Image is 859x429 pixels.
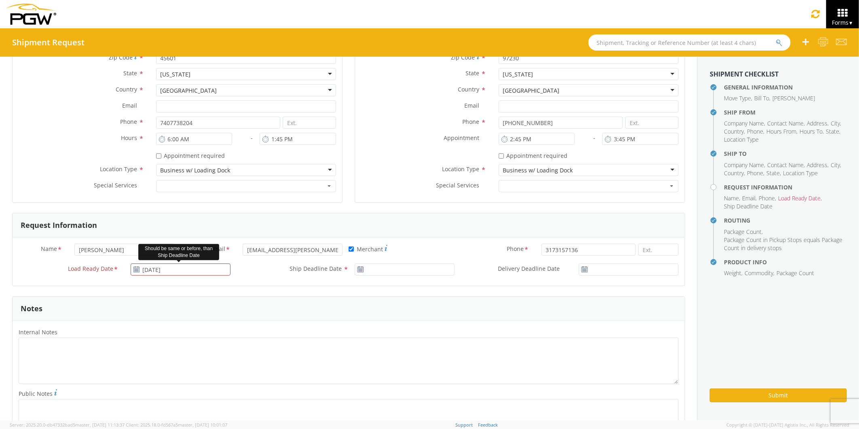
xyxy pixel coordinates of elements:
[724,169,745,177] li: ,
[116,85,137,93] span: Country
[742,194,757,202] li: ,
[503,166,573,174] div: Business w/ Loading Dock
[848,19,853,26] span: ▼
[724,109,847,115] h4: Ship From
[767,119,805,127] li: ,
[826,127,839,135] span: State
[831,161,841,169] li: ,
[138,244,219,260] div: Should be same or before, than Ship Deadline Date
[283,117,336,129] input: Ext.
[499,151,569,160] label: Appointment required
[724,119,765,127] li: ,
[456,422,473,428] a: Support
[724,184,847,190] h4: Request Information
[251,134,253,142] span: -
[766,169,781,177] li: ,
[831,161,840,169] span: City
[442,165,480,173] span: Location Type
[478,422,498,428] a: Feedback
[724,259,847,265] h4: Product Info
[766,169,780,177] span: State
[724,151,847,157] h4: Ship To
[778,194,821,202] span: Load Ready Date
[109,53,133,61] span: Zip Code
[19,390,53,397] span: Public Notes
[41,245,57,254] span: Name
[807,161,829,169] li: ,
[121,134,137,142] span: Hours
[783,169,818,177] span: Location Type
[800,127,824,136] li: ,
[349,246,354,252] input: Merchant
[724,119,764,127] span: Company Name
[503,87,560,95] div: [GEOGRAPHIC_DATA]
[807,119,827,127] span: Address
[463,118,480,125] span: Phone
[349,244,387,253] label: Merchant
[710,389,847,402] button: Submit
[126,422,227,428] span: Client: 2025.18.0-fd567a5
[19,328,57,336] span: Internal Notes
[451,53,475,61] span: Zip Code
[724,84,847,90] h4: General Information
[767,161,805,169] li: ,
[772,94,815,102] span: [PERSON_NAME]
[724,194,740,202] li: ,
[807,119,829,127] li: ,
[724,94,751,102] span: Move Type
[831,119,840,127] span: City
[68,265,113,274] span: Load Ready Date
[6,4,56,25] img: pgw-form-logo-1aaa8060b1cc70fad034.png
[724,202,772,210] span: Ship Deadline Date
[724,136,759,143] span: Location Type
[766,127,796,135] span: Hours From
[710,70,779,79] strong: Shipment Checklist
[499,153,504,159] input: Appointment required
[747,127,764,136] li: ,
[638,244,679,256] input: Ext.
[767,161,804,169] span: Contact Name
[754,94,769,102] span: Bill To
[100,165,137,173] span: Location Type
[776,269,814,277] span: Package Count
[458,85,480,93] span: Country
[161,70,191,79] div: [US_STATE]
[593,134,595,142] span: -
[156,153,161,159] input: Appointment required
[94,181,137,189] span: Special Services
[724,94,752,102] li: ,
[724,161,764,169] span: Company Name
[465,102,480,109] span: Email
[726,422,849,428] span: Copyright © [DATE]-[DATE] Agistix Inc., All Rights Reserved
[123,69,137,77] span: State
[724,269,741,277] span: Weight
[21,221,97,229] h3: Request Information
[724,217,847,223] h4: Routing
[178,422,227,428] span: master, [DATE] 10:01:07
[120,118,137,125] span: Phone
[800,127,823,135] span: Hours To
[724,194,739,202] span: Name
[724,228,763,236] li: ,
[436,181,480,189] span: Special Services
[21,305,42,313] h3: Notes
[588,34,791,51] input: Shipment, Tracking or Reference Number (at least 4 chars)
[759,194,775,202] span: Phone
[10,422,125,428] span: Server: 2025.20.0-db47332bad5
[498,265,560,272] span: Delivery Deadline Date
[742,194,755,202] span: Email
[444,134,480,142] span: Appointment
[766,127,798,136] li: ,
[724,169,744,177] span: Country
[724,127,745,136] li: ,
[754,94,770,102] li: ,
[747,169,764,177] li: ,
[161,166,231,174] div: Business w/ Loading Dock
[724,228,762,236] span: Package Count
[503,70,533,79] div: [US_STATE]
[12,38,85,47] h4: Shipment Request
[759,194,776,202] li: ,
[724,127,744,135] span: Country
[747,169,763,177] span: Phone
[290,265,342,272] span: Ship Deadline Date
